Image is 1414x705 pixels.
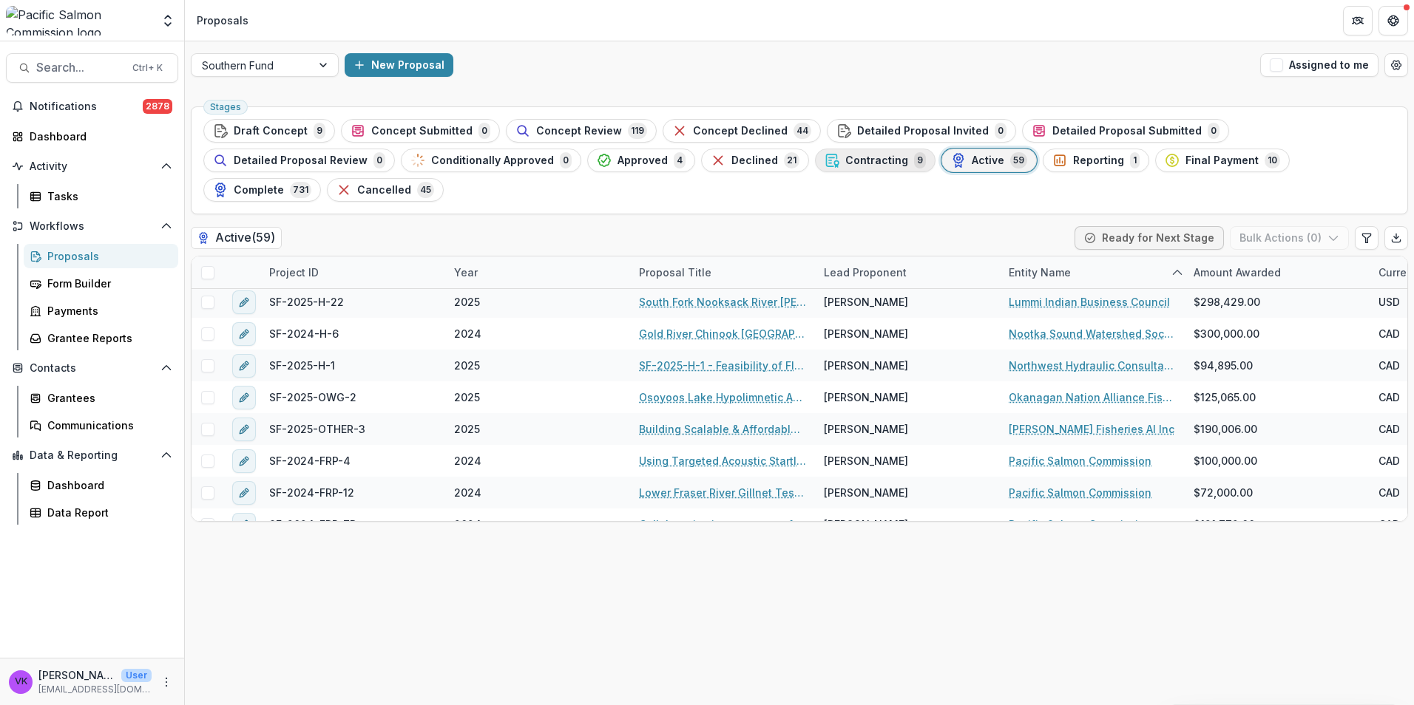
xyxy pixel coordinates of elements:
[47,390,166,406] div: Grantees
[1379,517,1400,532] span: CAD
[1009,294,1170,310] a: Lummi Indian Business Council
[1379,421,1400,437] span: CAD
[6,6,152,35] img: Pacific Salmon Commission logo
[1343,6,1373,35] button: Partners
[1052,125,1202,137] span: Detailed Proposal Submitted
[1194,326,1259,341] span: $300,000.00
[824,389,908,405] span: [PERSON_NAME]
[1009,421,1174,437] a: [PERSON_NAME] Fisheries AI Inc
[24,184,178,208] a: Tasks
[47,330,166,346] div: Grantee Reports
[232,354,256,378] button: edit
[6,53,178,83] button: Search...
[232,418,256,441] button: edit
[701,149,809,172] button: Declined21
[693,125,788,137] span: Concept Declined
[234,125,308,137] span: Draft Concept
[47,248,166,264] div: Proposals
[454,517,481,532] span: 2024
[24,386,178,410] a: Grantees
[1185,256,1370,288] div: Amount Awarded
[995,123,1007,139] span: 0
[628,123,647,139] span: 119
[1009,485,1151,500] a: Pacific Salmon Commission
[1230,226,1349,250] button: Bulk Actions (0)
[30,449,155,462] span: Data & Reporting
[24,473,178,497] a: Dashboard
[639,358,806,373] a: SF-2025-H-1 - Feasibility of Flow Management for Threatened [PERSON_NAME] Creek Salmon – Phase 2
[536,125,622,137] span: Concept Review
[38,683,152,696] p: [EMAIL_ADDRESS][DOMAIN_NAME]
[30,129,166,144] div: Dashboard
[158,6,178,35] button: Open entity switcher
[1009,358,1176,373] a: Northwest Hydraulic Consultants Ltd. ([GEOGRAPHIC_DATA])
[454,358,480,373] span: 2025
[815,256,1000,288] div: Lead Proponent
[1171,267,1183,279] svg: sorted ascending
[232,481,256,505] button: edit
[1379,485,1400,500] span: CAD
[24,326,178,350] a: Grantee Reports
[1384,53,1408,77] button: Open table manager
[630,265,720,280] div: Proposal Title
[857,125,989,137] span: Detailed Proposal Invited
[454,421,480,437] span: 2025
[1022,119,1229,143] button: Detailed Proposal Submitted0
[30,220,155,233] span: Workflows
[6,356,178,380] button: Open Contacts
[1073,154,1124,167] span: Reporting
[845,154,908,167] span: Contracting
[824,294,908,310] span: [PERSON_NAME]
[431,154,554,167] span: Conditionally Approved
[36,61,124,75] span: Search...
[121,669,152,682] p: User
[15,677,27,687] div: Victor Keong
[210,102,241,112] span: Stages
[6,214,178,238] button: Open Workflows
[1000,256,1185,288] div: Entity Name
[1384,226,1408,250] button: Export table data
[506,119,657,143] button: Concept Review119
[445,265,487,280] div: Year
[129,60,166,76] div: Ctrl + K
[24,299,178,323] a: Payments
[6,154,178,178] button: Open Activity
[269,326,339,341] span: SF-2024-H-6
[972,154,1004,167] span: Active
[815,265,916,280] div: Lead Proponent
[454,294,480,310] span: 2025
[824,517,908,532] span: [PERSON_NAME]
[30,362,155,375] span: Contacts
[158,673,175,691] button: More
[1194,517,1255,532] span: $121,772.00
[824,453,908,469] span: [PERSON_NAME]
[639,294,806,310] a: South Fork Nooksack River [PERSON_NAME] Phase 2 Restoration
[341,119,500,143] button: Concept Submitted0
[260,265,328,280] div: Project ID
[269,294,344,310] span: SF-2025-H-22
[1185,154,1259,167] span: Final Payment
[1194,485,1253,500] span: $72,000.00
[445,256,630,288] div: Year
[1043,149,1149,172] button: Reporting1
[639,389,806,405] a: Osoyoos Lake Hypolimnetic Aeration/Oxygenation and Thermal Barrier Mitigation Feasibility Study
[1379,358,1400,373] span: CAD
[1194,358,1253,373] span: $94,895.00
[269,389,356,405] span: SF-2025-OWG-2
[203,178,321,202] button: Complete731
[357,184,411,197] span: Cancelled
[373,152,385,168] span: 0
[824,358,908,373] span: [PERSON_NAME]
[47,303,166,319] div: Payments
[824,421,908,437] span: [PERSON_NAME]
[1379,389,1400,405] span: CAD
[784,152,799,168] span: 21
[417,182,434,198] span: 45
[630,256,815,288] div: Proposal Title
[1155,149,1290,172] button: Final Payment10
[47,477,166,493] div: Dashboard
[232,322,256,346] button: edit
[454,485,481,500] span: 2024
[47,188,166,204] div: Tasks
[1009,517,1151,532] a: Pacific Salmon Commission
